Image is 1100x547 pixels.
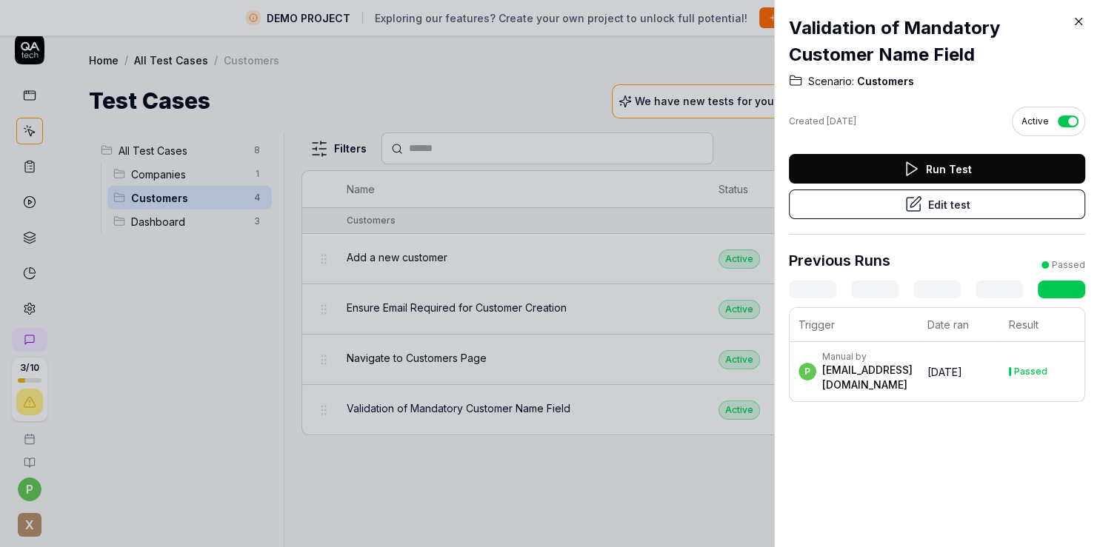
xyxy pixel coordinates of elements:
[822,351,913,363] div: Manual by
[799,363,816,380] span: p
[919,308,1000,342] th: Date ran
[789,15,1085,68] h2: Validation of Mandatory Customer Name Field
[1000,308,1084,342] th: Result
[789,189,1085,219] button: Edit test
[789,154,1085,184] button: Run Test
[808,74,854,89] span: Scenario:
[827,115,856,127] time: [DATE]
[1021,115,1049,128] span: Active
[1052,258,1085,272] div: Passed
[789,249,890,272] h3: Previous Runs
[854,74,914,89] span: Customers
[1014,367,1047,376] div: Passed
[822,363,913,392] div: [EMAIL_ADDRESS][DOMAIN_NAME]
[789,115,856,128] div: Created
[927,366,962,378] time: [DATE]
[790,308,919,342] th: Trigger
